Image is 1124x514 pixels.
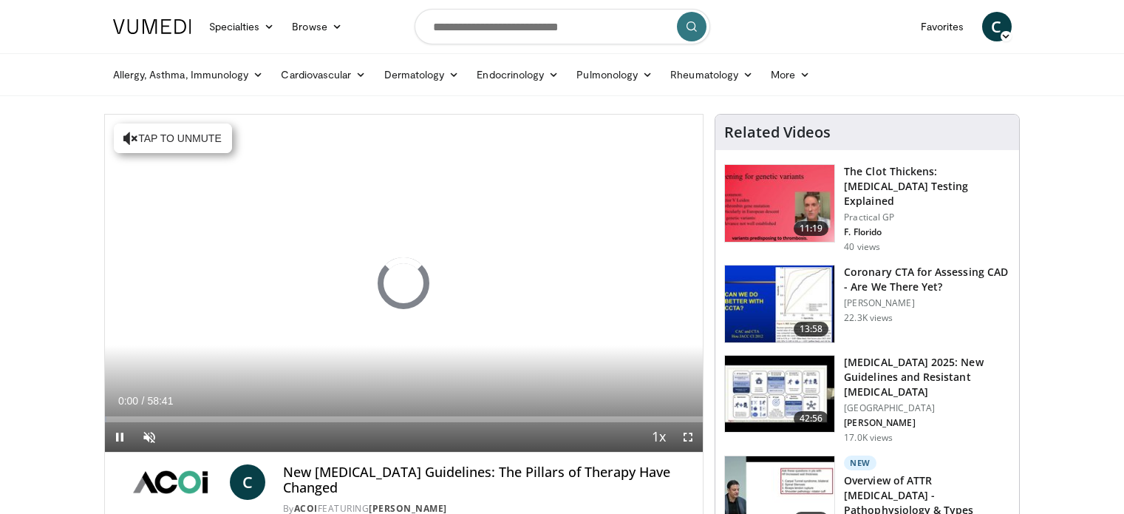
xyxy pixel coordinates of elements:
a: 11:19 The Clot Thickens: [MEDICAL_DATA] Testing Explained Practical GP F. Florido 40 views [724,164,1010,253]
h3: Coronary CTA for Assessing CAD - Are We There Yet? [844,265,1010,294]
img: 280bcb39-0f4e-42eb-9c44-b41b9262a277.150x105_q85_crop-smart_upscale.jpg [725,356,834,433]
a: Pulmonology [568,60,661,89]
a: C [982,12,1012,41]
button: Tap to unmute [114,124,232,153]
p: [PERSON_NAME] [844,417,1010,429]
a: Rheumatology [661,60,762,89]
span: 11:19 [794,221,829,236]
h4: New [MEDICAL_DATA] Guidelines: The Pillars of Therapy Have Changed [283,464,691,496]
button: Fullscreen [673,422,703,452]
a: C [230,464,265,500]
a: Specialties [200,12,284,41]
video-js: Video Player [105,115,704,453]
img: ACOI [117,464,224,500]
a: Cardiovascular [272,60,375,89]
p: [PERSON_NAME] [844,297,1010,309]
img: 34b2b9a4-89e5-4b8c-b553-8a638b61a706.150x105_q85_crop-smart_upscale.jpg [725,266,834,342]
input: Search topics, interventions [415,9,710,44]
a: 13:58 Coronary CTA for Assessing CAD - Are We There Yet? [PERSON_NAME] 22.3K views [724,265,1010,343]
a: Dermatology [375,60,469,89]
a: More [762,60,819,89]
h3: The Clot Thickens: [MEDICAL_DATA] Testing Explained [844,164,1010,209]
span: / [142,395,145,407]
div: Progress Bar [105,416,704,422]
button: Unmute [134,422,164,452]
button: Playback Rate [644,422,673,452]
span: 58:41 [147,395,173,407]
a: 42:56 [MEDICAL_DATA] 2025: New Guidelines and Resistant [MEDICAL_DATA] [GEOGRAPHIC_DATA] [PERSON_... [724,355,1010,444]
span: 13:58 [794,322,829,337]
p: F. Florido [844,226,1010,238]
img: VuMedi Logo [113,19,191,34]
h3: [MEDICAL_DATA] 2025: New Guidelines and Resistant [MEDICAL_DATA] [844,355,1010,399]
h4: Related Videos [724,124,831,141]
p: 17.0K views [844,432,893,444]
p: 22.3K views [844,312,893,324]
p: Practical GP [844,212,1010,223]
p: 40 views [844,241,880,253]
span: 0:00 [118,395,138,407]
p: [GEOGRAPHIC_DATA] [844,402,1010,414]
p: New [844,456,876,470]
a: Endocrinology [468,60,568,89]
button: Pause [105,422,134,452]
img: 7b0db7e1-b310-4414-a1d3-dac447dbe739.150x105_q85_crop-smart_upscale.jpg [725,165,834,242]
span: 42:56 [794,411,829,426]
a: Favorites [912,12,973,41]
a: Browse [283,12,351,41]
a: Allergy, Asthma, Immunology [104,60,273,89]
